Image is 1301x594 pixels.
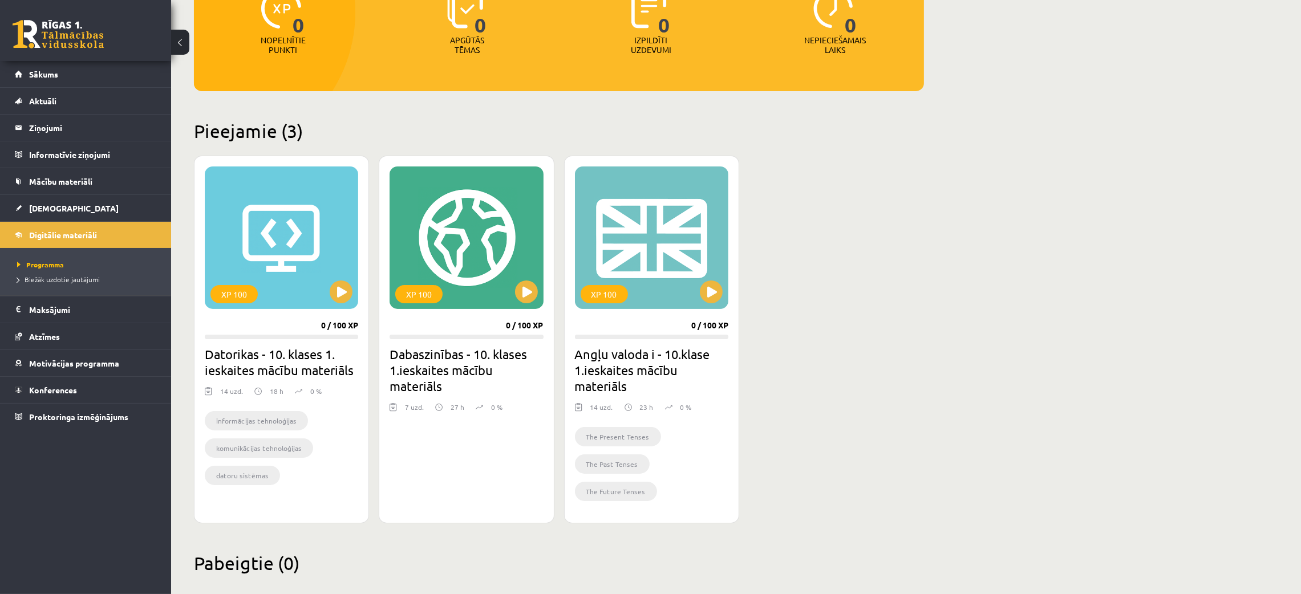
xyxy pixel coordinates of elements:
[210,285,258,303] div: XP 100
[491,402,502,412] p: 0 %
[29,230,97,240] span: Digitālie materiāli
[629,35,673,55] p: Izpildīti uzdevumi
[29,115,157,141] legend: Ziņojumi
[205,411,308,430] li: informācijas tehnoloģijas
[575,427,661,446] li: The Present Tenses
[261,35,306,55] p: Nopelnītie punkti
[575,482,657,501] li: The Future Tenses
[29,69,58,79] span: Sākums
[590,402,613,419] div: 14 uzd.
[17,259,160,270] a: Programma
[15,350,157,376] a: Motivācijas programma
[680,402,692,412] p: 0 %
[29,331,60,341] span: Atzīmes
[15,168,157,194] a: Mācību materiāli
[205,346,358,378] h2: Datorikas - 10. klases 1. ieskaites mācību materiāls
[29,203,119,213] span: [DEMOGRAPHIC_DATA]
[15,222,157,248] a: Digitālie materiāli
[575,346,728,394] h2: Angļu valoda i - 10.klase 1.ieskaites mācību materiāls
[194,120,924,142] h2: Pieejamie (3)
[194,552,924,574] h2: Pabeigtie (0)
[29,296,157,323] legend: Maksājumi
[640,402,654,412] p: 23 h
[15,195,157,221] a: [DEMOGRAPHIC_DATA]
[29,358,119,368] span: Motivācijas programma
[205,438,313,458] li: komunikācijas tehnoloģijas
[445,35,489,55] p: Apgūtās tēmas
[29,385,77,395] span: Konferences
[405,402,424,419] div: 7 uzd.
[15,323,157,349] a: Atzīmes
[29,176,92,186] span: Mācību materiāli
[29,96,56,106] span: Aktuāli
[451,402,464,412] p: 27 h
[15,377,157,403] a: Konferences
[390,346,543,394] h2: Dabaszinības - 10. klases 1.ieskaites mācību materiāls
[17,275,100,284] span: Biežāk uzdotie jautājumi
[804,35,866,55] p: Nepieciešamais laiks
[205,466,280,485] li: datoru sistēmas
[15,115,157,141] a: Ziņojumi
[220,386,243,403] div: 14 uzd.
[270,386,283,396] p: 18 h
[15,404,157,430] a: Proktoringa izmēģinājums
[15,296,157,323] a: Maksājumi
[575,454,650,474] li: The Past Tenses
[581,285,628,303] div: XP 100
[13,20,104,48] a: Rīgas 1. Tālmācības vidusskola
[15,141,157,168] a: Informatīvie ziņojumi
[310,386,322,396] p: 0 %
[15,88,157,114] a: Aktuāli
[15,61,157,87] a: Sākums
[29,141,157,168] legend: Informatīvie ziņojumi
[395,285,443,303] div: XP 100
[29,412,128,422] span: Proktoringa izmēģinājums
[17,274,160,284] a: Biežāk uzdotie jautājumi
[17,260,64,269] span: Programma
